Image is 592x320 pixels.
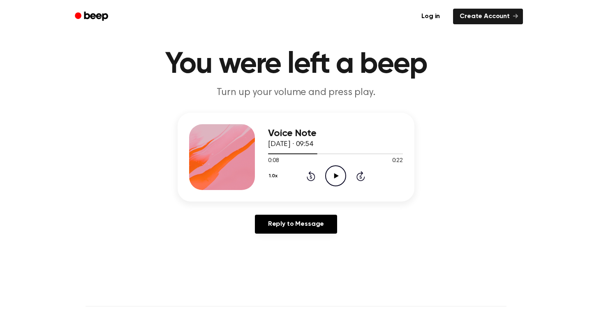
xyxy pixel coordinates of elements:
a: Reply to Message [255,215,337,234]
button: 1.0x [268,169,280,183]
span: [DATE] · 09:54 [268,141,313,148]
p: Turn up your volume and press play. [138,86,454,100]
h3: Voice Note [268,128,403,139]
a: Log in [413,7,448,26]
span: 0:08 [268,157,279,165]
span: 0:22 [392,157,403,165]
h1: You were left a beep [86,50,506,79]
a: Beep [69,9,116,25]
a: Create Account [453,9,523,24]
